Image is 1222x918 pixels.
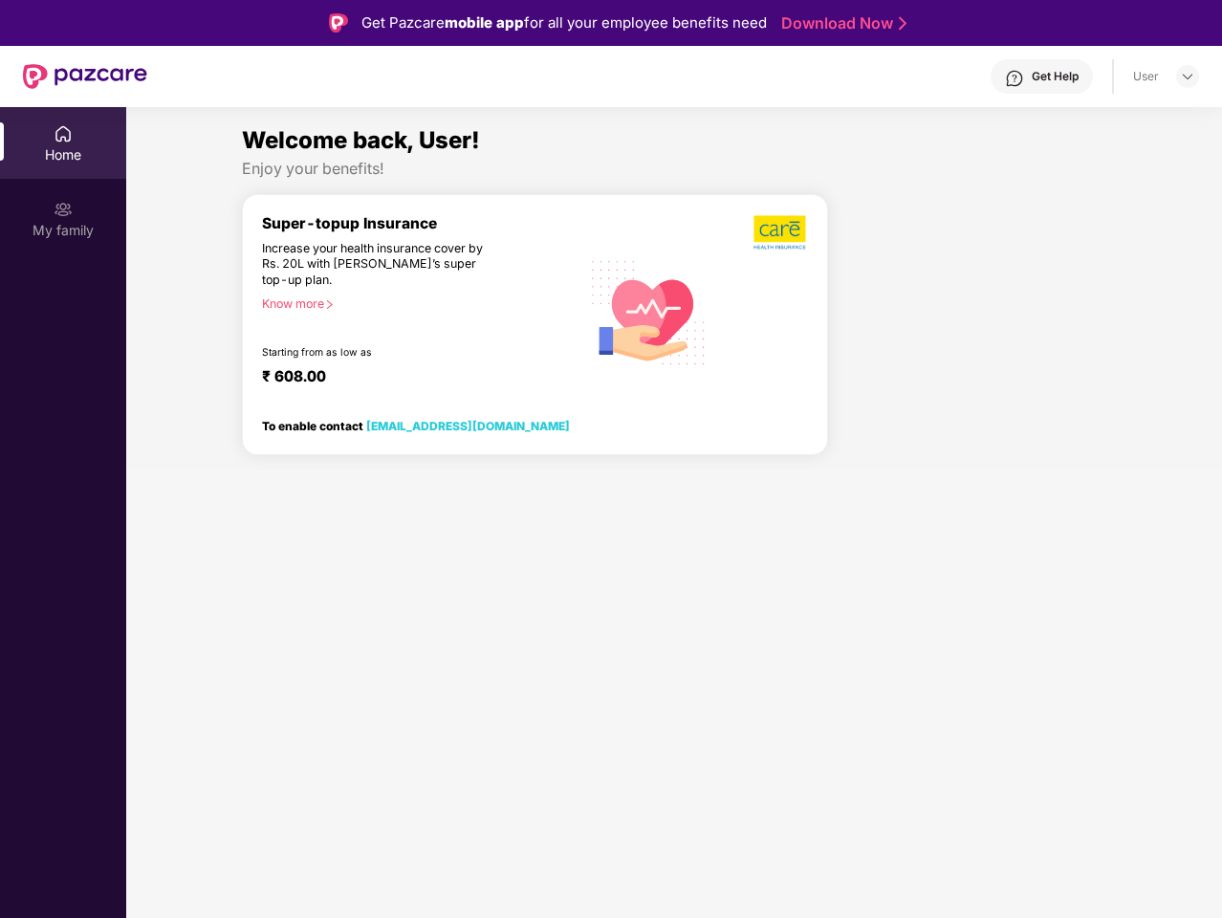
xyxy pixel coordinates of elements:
[262,419,570,432] div: To enable contact
[1133,69,1159,84] div: User
[262,241,498,289] div: Increase your health insurance cover by Rs. 20L with [PERSON_NAME]’s super top-up plan.
[324,299,335,310] span: right
[54,200,73,219] img: svg+xml;base64,PHN2ZyB3aWR0aD0iMjAiIGhlaWdodD0iMjAiIHZpZXdCb3g9IjAgMCAyMCAyMCIgZmlsbD0ibm9uZSIgeG...
[329,13,348,33] img: Logo
[580,242,717,381] img: svg+xml;base64,PHN2ZyB4bWxucz0iaHR0cDovL3d3dy53My5vcmcvMjAwMC9zdmciIHhtbG5zOnhsaW5rPSJodHRwOi8vd3...
[262,214,580,232] div: Super-topup Insurance
[361,11,767,34] div: Get Pazcare for all your employee benefits need
[262,296,569,310] div: Know more
[445,13,524,32] strong: mobile app
[54,124,73,143] img: svg+xml;base64,PHN2ZyBpZD0iSG9tZSIgeG1sbnM9Imh0dHA6Ly93d3cudzMub3JnLzIwMDAvc3ZnIiB3aWR0aD0iMjAiIG...
[262,367,561,390] div: ₹ 608.00
[899,13,906,33] img: Stroke
[781,13,901,33] a: Download Now
[242,126,480,154] span: Welcome back, User!
[23,64,147,89] img: New Pazcare Logo
[366,419,570,433] a: [EMAIL_ADDRESS][DOMAIN_NAME]
[242,159,1106,179] div: Enjoy your benefits!
[1005,69,1024,88] img: svg+xml;base64,PHN2ZyBpZD0iSGVscC0zMngzMiIgeG1sbnM9Imh0dHA6Ly93d3cudzMub3JnLzIwMDAvc3ZnIiB3aWR0aD...
[753,214,808,251] img: b5dec4f62d2307b9de63beb79f102df3.png
[262,346,499,360] div: Starting from as low as
[1180,69,1195,84] img: svg+xml;base64,PHN2ZyBpZD0iRHJvcGRvd24tMzJ4MzIiIHhtbG5zPSJodHRwOi8vd3d3LnczLm9yZy8yMDAwL3N2ZyIgd2...
[1032,69,1079,84] div: Get Help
